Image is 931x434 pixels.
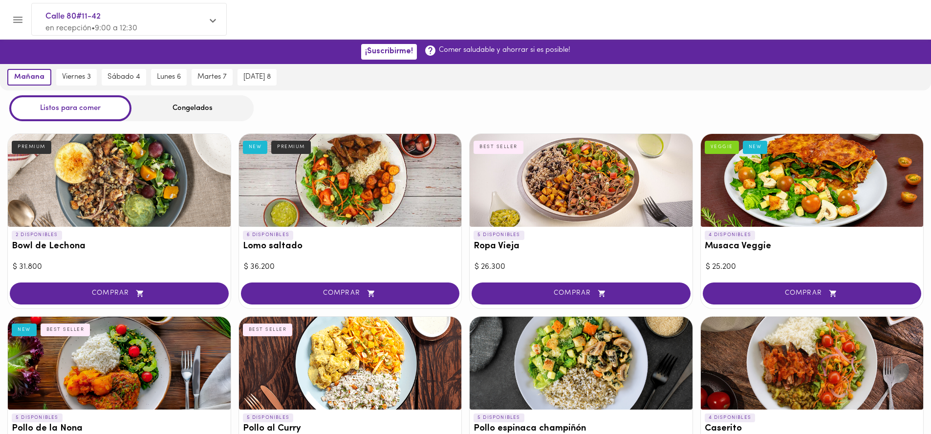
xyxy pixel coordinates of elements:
[475,261,688,273] div: $ 26.300
[243,424,458,434] h3: Pollo al Curry
[192,69,233,86] button: martes 7
[271,141,311,153] div: PREMIUM
[10,282,229,304] button: COMPRAR
[703,282,922,304] button: COMPRAR
[365,47,413,56] span: ¡Suscribirme!
[157,73,181,82] span: lunes 6
[8,317,231,410] div: Pollo de la Nona
[12,324,37,336] div: NEW
[361,44,417,59] button: ¡Suscribirme!
[12,413,63,422] p: 5 DISPONIBLES
[131,95,254,121] div: Congelados
[474,141,523,153] div: BEST SELLER
[12,231,62,239] p: 2 DISPONIBLES
[22,289,217,298] span: COMPRAR
[45,24,137,32] span: en recepción • 9:00 a 12:30
[706,261,919,273] div: $ 25.200
[8,134,231,227] div: Bowl de Lechona
[243,73,271,82] span: [DATE] 8
[470,317,693,410] div: Pollo espinaca champiñón
[439,45,570,55] p: Comer saludable y ahorrar si es posible!
[6,8,30,32] button: Menu
[12,424,227,434] h3: Pollo de la Nona
[45,10,203,23] span: Calle 80#11-42
[239,317,462,410] div: Pollo al Curry
[470,134,693,227] div: Ropa Vieja
[484,289,678,298] span: COMPRAR
[238,69,277,86] button: [DATE] 8
[705,141,739,153] div: VEGGIE
[7,69,51,86] button: mañana
[62,73,91,82] span: viernes 3
[239,134,462,227] div: Lomo saltado
[56,69,97,86] button: viernes 3
[874,377,921,424] iframe: Messagebird Livechat Widget
[474,424,689,434] h3: Pollo espinaca champiñón
[705,413,756,422] p: 4 DISPONIBLES
[244,261,457,273] div: $ 36.200
[13,261,226,273] div: $ 31.800
[474,413,524,422] p: 5 DISPONIBLES
[705,424,920,434] h3: Caserito
[701,317,924,410] div: Caserito
[14,73,44,82] span: mañana
[474,231,524,239] p: 5 DISPONIBLES
[151,69,187,86] button: lunes 6
[108,73,140,82] span: sábado 4
[243,141,268,153] div: NEW
[241,282,460,304] button: COMPRAR
[102,69,146,86] button: sábado 4
[253,289,448,298] span: COMPRAR
[243,241,458,252] h3: Lomo saltado
[705,231,756,239] p: 4 DISPONIBLES
[472,282,691,304] button: COMPRAR
[243,324,293,336] div: BEST SELLER
[701,134,924,227] div: Musaca Veggie
[743,141,768,153] div: NEW
[197,73,227,82] span: martes 7
[9,95,131,121] div: Listos para comer
[243,413,294,422] p: 5 DISPONIBLES
[715,289,909,298] span: COMPRAR
[12,141,51,153] div: PREMIUM
[243,231,294,239] p: 6 DISPONIBLES
[41,324,90,336] div: BEST SELLER
[705,241,920,252] h3: Musaca Veggie
[474,241,689,252] h3: Ropa Vieja
[12,241,227,252] h3: Bowl de Lechona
